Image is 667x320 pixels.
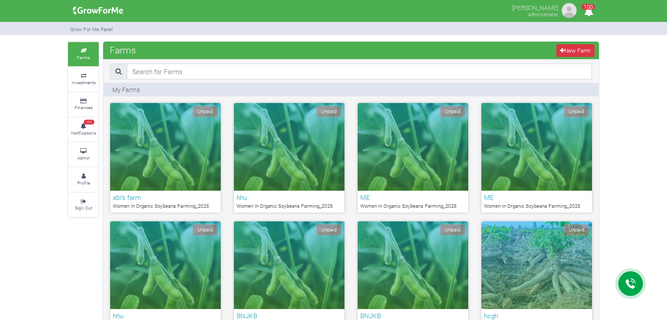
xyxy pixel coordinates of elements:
p: Women In Organic Soybeans Farming_2025 [237,203,342,210]
span: 100 [84,120,94,125]
small: Farms [77,54,90,60]
p: Women In Organic Soybeans Farming_2025 [113,203,218,210]
a: Unpaid ME Women In Organic Soybeans Farming_2025 [358,103,468,213]
span: Unpaid [440,106,465,117]
span: Unpaid [440,224,465,235]
a: Profile [68,167,99,192]
p: My Farms [112,85,140,94]
small: Admin [77,155,90,161]
img: growforme image [560,2,578,19]
a: New Farm [556,44,595,57]
a: Unpaid hhu Women In Organic Soybeans Farming_2025 [234,103,344,213]
h6: BNJKB [360,312,466,320]
span: Unpaid [193,106,218,117]
small: Administrator [528,11,558,18]
i: Notifications [580,2,597,21]
a: Farms [68,42,99,66]
h6: ME [484,193,589,201]
h6: abi's farm [113,193,218,201]
h6: hcgh [484,312,589,320]
a: Admin [68,142,99,167]
span: Unpaid [564,106,589,117]
small: Investments [72,79,96,85]
h6: BNJKB [237,312,342,320]
small: Grow For Me Panel [70,26,113,32]
input: Search for Farms [127,64,592,79]
a: Unpaid abi's farm Women In Organic Soybeans Farming_2025 [110,103,221,213]
a: 100 [580,8,597,17]
a: Sign Out [68,193,99,217]
img: growforme image [70,2,126,19]
a: Unpaid ME Women In Organic Soybeans Farming_2025 [481,103,592,213]
p: Women In Organic Soybeans Farming_2025 [360,203,466,210]
span: Unpaid [564,224,589,235]
span: Unpaid [193,224,218,235]
p: Women In Organic Soybeans Farming_2025 [484,203,589,210]
a: 100 Notifications [68,117,99,142]
a: Finances [68,92,99,117]
a: Investments [68,67,99,91]
h6: hhu [113,312,218,320]
h6: hhu [237,193,342,201]
small: Profile [77,180,90,186]
h6: ME [360,193,466,201]
p: [PERSON_NAME] [512,2,558,12]
span: Unpaid [316,106,341,117]
small: Notifications [71,130,96,136]
span: Unpaid [316,224,341,235]
small: Finances [75,104,93,110]
span: Farms [108,41,138,59]
small: Sign Out [75,205,92,211]
span: 100 [581,4,595,10]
